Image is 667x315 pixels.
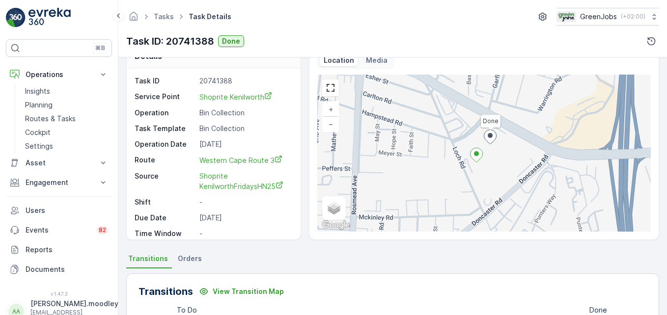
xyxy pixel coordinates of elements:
[135,197,195,207] p: Shift
[199,229,291,238] p: -
[30,299,118,309] p: [PERSON_NAME].moodley
[26,70,92,79] p: Operations
[135,92,195,102] p: Service Point
[324,55,354,65] p: Location
[323,102,338,117] a: Zoom In
[126,34,214,49] p: Task ID: 20741388
[199,108,291,118] p: Bin Collection
[323,117,338,131] a: Zoom Out
[222,36,240,46] p: Done
[135,213,195,223] p: Due Date
[556,11,576,22] img: Green_Jobs_Logo.png
[199,172,283,190] span: Shoprite KenilworthFridaysHN25
[99,226,106,234] p: 82
[199,76,291,86] p: 20741388
[128,254,168,263] span: Transitions
[6,291,112,297] span: v 1.47.3
[128,15,139,23] a: Homepage
[199,171,291,191] a: Shoprite KenilworthFridaysHN25
[177,305,197,315] p: To Do
[6,260,112,279] a: Documents
[199,213,291,223] p: [DATE]
[199,92,291,102] a: Shoprite Kenilworth
[25,114,76,124] p: Routes & Tasks
[6,220,112,240] a: Events82
[139,284,193,299] p: Transitions
[26,158,92,168] p: Asset
[26,225,91,235] p: Events
[26,178,92,187] p: Engagement
[95,44,105,52] p: ⌘B
[323,80,338,95] a: View Fullscreen
[580,12,617,22] p: GreenJobs
[6,201,112,220] a: Users
[25,100,53,110] p: Planning
[26,245,108,255] p: Reports
[187,12,233,22] span: Task Details
[199,124,291,133] p: Bin Collection
[25,86,50,96] p: Insights
[21,139,112,153] a: Settings
[320,219,352,232] a: Open this area in Google Maps (opens a new window)
[135,76,195,86] p: Task ID
[25,141,53,151] p: Settings
[329,105,333,113] span: +
[199,139,291,149] p: [DATE]
[329,120,333,128] span: −
[6,153,112,173] button: Asset
[6,8,26,27] img: logo
[621,13,645,21] p: ( +02:00 )
[135,124,195,133] p: Task Template
[21,84,112,98] a: Insights
[589,305,607,315] p: Done
[320,219,352,232] img: Google
[366,55,388,65] p: Media
[199,155,291,165] a: Western Cape Route 3
[193,284,290,299] button: View Transition Map
[135,139,195,149] p: Operation Date
[6,173,112,192] button: Engagement
[6,65,112,84] button: Operations
[199,156,282,164] span: Western Cape Route 3
[26,206,108,215] p: Users
[218,35,244,47] button: Done
[21,126,112,139] a: Cockpit
[135,171,195,191] p: Source
[556,8,659,26] button: GreenJobs(+02:00)
[21,112,112,126] a: Routes & Tasks
[213,287,284,296] p: View Transition Map
[199,197,291,207] p: -
[154,12,174,21] a: Tasks
[199,93,272,101] span: Shoprite Kenilworth
[21,98,112,112] a: Planning
[135,108,195,118] p: Operation
[26,264,108,274] p: Documents
[178,254,202,263] span: Orders
[135,229,195,238] p: Time Window
[25,128,51,137] p: Cockpit
[6,240,112,260] a: Reports
[28,8,71,27] img: logo_light-DOdMpM7g.png
[135,155,195,165] p: Route
[323,197,345,219] a: Layers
